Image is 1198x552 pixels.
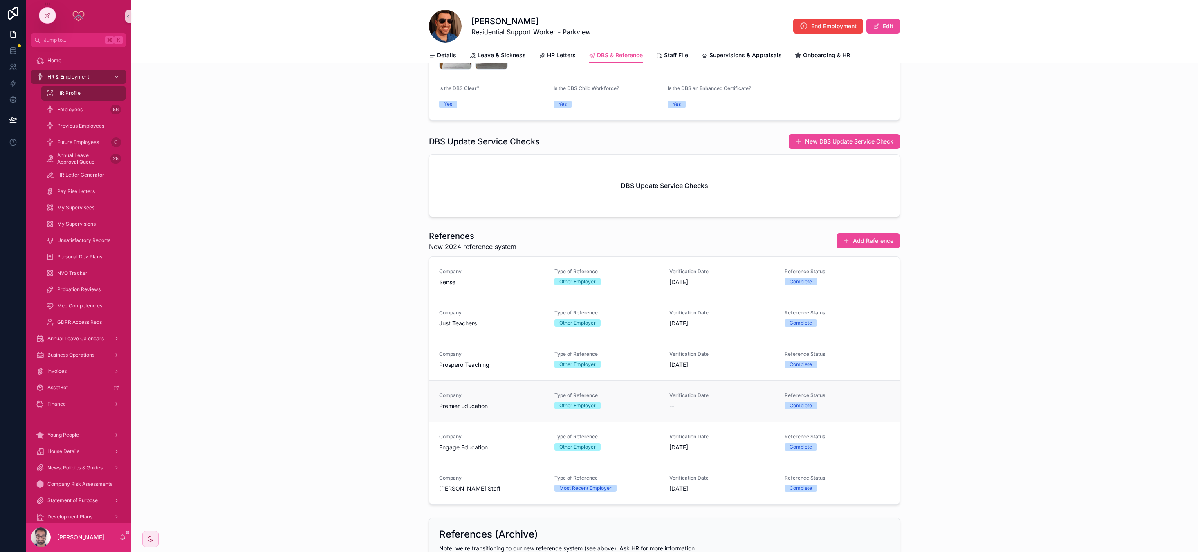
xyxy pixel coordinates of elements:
[57,172,104,178] span: HR Letter Generator
[554,351,660,357] span: Type of Reference
[47,432,79,438] span: Young People
[439,361,545,369] span: Prospero Teaching
[41,168,126,182] a: HR Letter Generator
[57,90,81,96] span: HR Profile
[47,514,92,520] span: Development Plans
[31,380,126,395] a: AssetBot
[429,48,456,64] a: Details
[57,188,95,195] span: Pay Rise Letters
[790,361,812,368] div: Complete
[439,402,545,410] span: Premier Education
[47,352,94,358] span: Business Operations
[47,497,98,504] span: Statement of Purpose
[669,351,775,357] span: Verification Date
[41,184,126,199] a: Pay Rise Letters
[41,217,126,231] a: My Supervisions
[439,545,696,552] span: Note: we're transitioning to our new reference system (see above). Ask HR for more information.
[41,86,126,101] a: HR Profile
[41,266,126,280] a: NVQ Tracker
[554,310,660,316] span: Type of Reference
[559,278,596,285] div: Other Employer
[656,48,688,64] a: Staff File
[669,485,775,493] span: [DATE]
[429,136,540,147] h1: DBS Update Service Checks
[785,392,890,399] span: Reference Status
[31,460,126,475] a: News, Policies & Guides
[31,397,126,411] a: Finance
[554,392,660,399] span: Type of Reference
[709,51,782,59] span: Supervisions & Appraisals
[669,475,775,481] span: Verification Date
[41,282,126,297] a: Probation Reviews
[803,51,850,59] span: Onboarding & HR
[669,433,775,440] span: Verification Date
[439,475,545,481] span: Company
[439,528,538,541] h2: References (Archive)
[790,485,812,492] div: Complete
[47,57,61,64] span: Home
[57,139,99,146] span: Future Employees
[439,278,545,286] span: Sense
[559,485,612,492] div: Most Recent Employer
[439,485,545,493] span: [PERSON_NAME] Staff
[471,16,591,27] h1: [PERSON_NAME]
[41,102,126,117] a: Employees56
[47,481,112,487] span: Company Risk Assessments
[437,51,456,59] span: Details
[664,51,688,59] span: Staff File
[469,48,526,64] a: Leave & Sickness
[559,361,596,368] div: Other Employer
[31,70,126,84] a: HR & Employment
[790,402,812,409] div: Complete
[790,319,812,327] div: Complete
[57,533,104,541] p: [PERSON_NAME]
[669,319,775,328] span: [DATE]
[31,444,126,459] a: House Details
[559,319,596,327] div: Other Employer
[57,303,102,309] span: Med Competencies
[57,270,87,276] span: NVQ Tracker
[41,200,126,215] a: My Supervisees
[429,339,900,380] a: CompanyProspero TeachingType of ReferenceOther EmployerVerification Date[DATE]Reference StatusCom...
[789,134,900,149] button: New DBS Update Service Check
[554,433,660,440] span: Type of Reference
[31,509,126,524] a: Development Plans
[559,443,596,451] div: Other Employer
[811,22,857,30] span: End Employment
[701,48,782,64] a: Supervisions & Appraisals
[31,477,126,491] a: Company Risk Assessments
[837,233,900,248] button: Add Reference
[47,74,89,80] span: HR & Employment
[41,249,126,264] a: Personal Dev Plans
[795,48,850,64] a: Onboarding & HR
[31,364,126,379] a: Invoices
[47,401,66,407] span: Finance
[478,51,526,59] span: Leave & Sickness
[57,221,96,227] span: My Supervisions
[790,278,812,285] div: Complete
[31,428,126,442] a: Young People
[429,298,900,339] a: CompanyJust TeachersType of ReferenceOther EmployerVerification Date[DATE]Reference StatusComplete
[41,119,126,133] a: Previous Employees
[444,101,452,108] div: Yes
[57,254,102,260] span: Personal Dev Plans
[785,433,890,440] span: Reference Status
[57,123,104,129] span: Previous Employees
[110,105,121,114] div: 56
[554,268,660,275] span: Type of Reference
[554,85,619,91] span: Is the DBS Child Workforce?
[866,19,900,34] button: Edit
[57,204,94,211] span: My Supervisees
[47,368,67,375] span: Invoices
[559,402,596,409] div: Other Employer
[44,37,102,43] span: Jump to...
[439,319,545,328] span: Just Teachers
[597,51,643,59] span: DBS & Reference
[115,37,122,43] span: K
[539,48,576,64] a: HR Letters
[31,33,126,47] button: Jump to...K
[41,315,126,330] a: GDPR Access Reqs
[429,242,516,251] span: New 2024 reference system
[41,151,126,166] a: Annual Leave Approval Queue25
